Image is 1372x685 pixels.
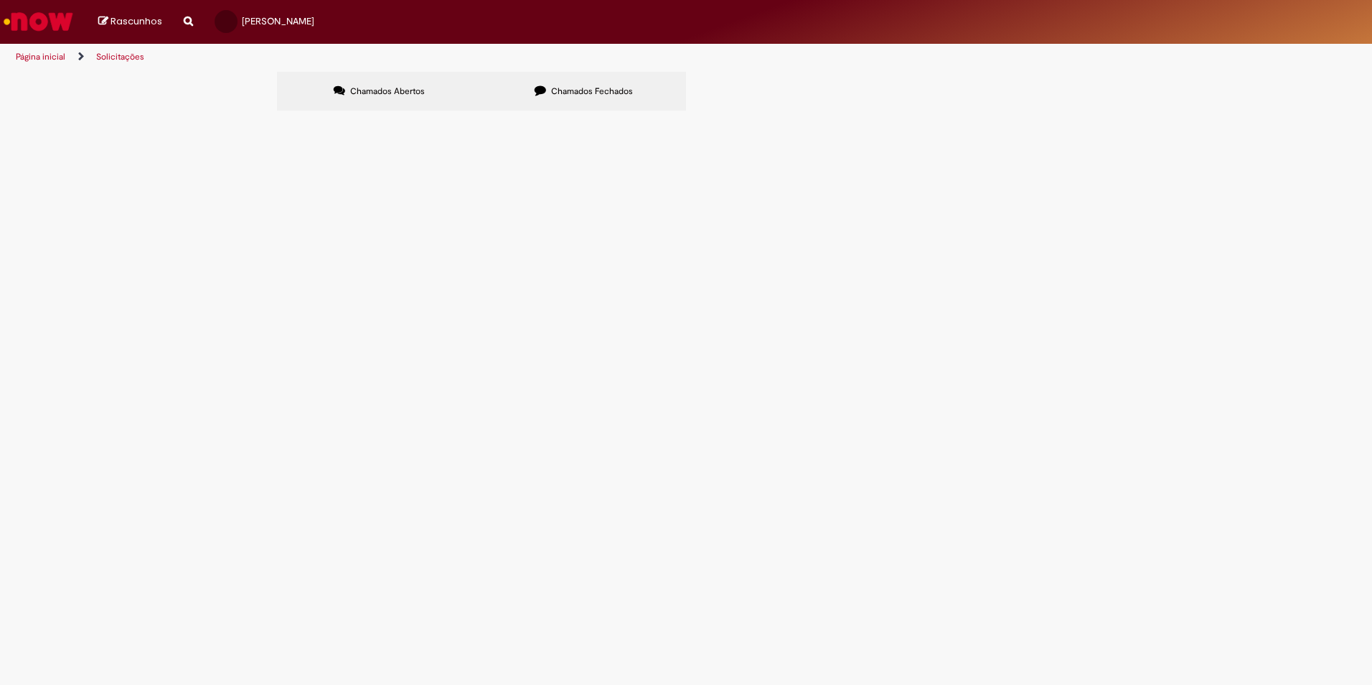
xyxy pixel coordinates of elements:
[96,51,144,62] a: Solicitações
[111,14,162,28] span: Rascunhos
[1,7,75,36] img: ServiceNow
[551,85,633,97] span: Chamados Fechados
[98,15,162,29] a: Rascunhos
[16,51,65,62] a: Página inicial
[242,15,314,27] span: [PERSON_NAME]
[11,44,904,70] ul: Trilhas de página
[350,85,425,97] span: Chamados Abertos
